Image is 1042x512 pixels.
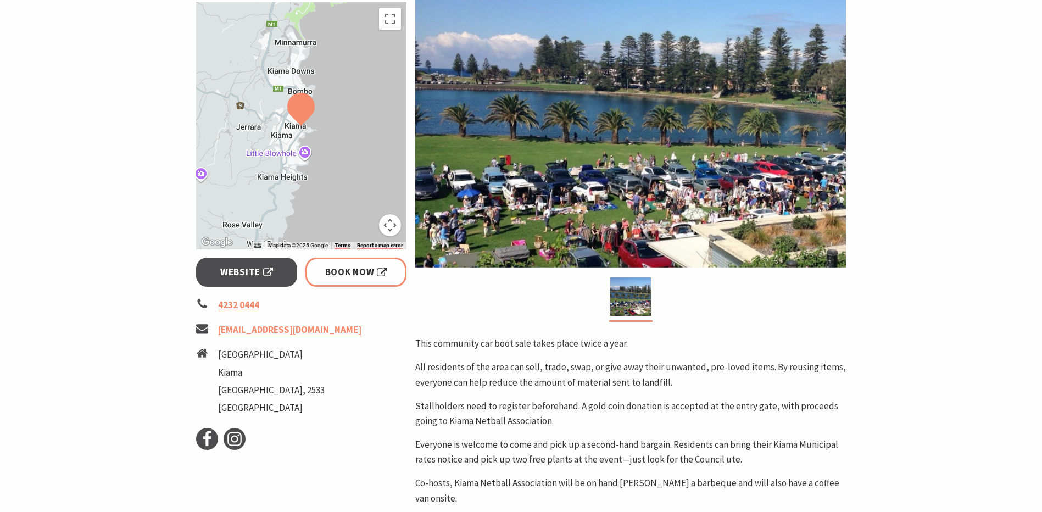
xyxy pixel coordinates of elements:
span: Map data ©2025 Google [268,242,328,248]
li: [GEOGRAPHIC_DATA] [218,347,325,362]
button: Keyboard shortcuts [254,242,261,249]
a: Open this area in Google Maps (opens a new window) [199,235,235,249]
img: Google [199,235,235,249]
p: This community car boot sale takes place twice a year. [415,336,846,351]
p: Stallholders need to register beforehand. A gold coin donation is accepted at the entry gate, wit... [415,399,846,428]
a: 4232 0444 [218,299,259,311]
button: Map camera controls [379,214,401,236]
p: All residents of the area can sell, trade, swap, or give away their unwanted, pre-loved items. By... [415,360,846,389]
button: Toggle fullscreen view [379,8,401,30]
p: Co-hosts, Kiama Netball Association will be on hand [PERSON_NAME] a barbeque and will also have a... [415,476,846,505]
a: Book Now [305,258,407,287]
li: Kiama [218,365,325,380]
span: Book Now [325,265,387,280]
span: Website [220,265,273,280]
li: [GEOGRAPHIC_DATA], 2533 [218,383,325,398]
a: [EMAIL_ADDRESS][DOMAIN_NAME] [218,324,361,336]
li: [GEOGRAPHIC_DATA] [218,400,325,415]
img: Car boot sale [610,277,651,316]
a: Report a map error [357,242,403,249]
p: Everyone is welcome to come and pick up a second-hand bargain. Residents can bring their Kiama Mu... [415,437,846,467]
a: Website [196,258,298,287]
a: Terms (opens in new tab) [335,242,350,249]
